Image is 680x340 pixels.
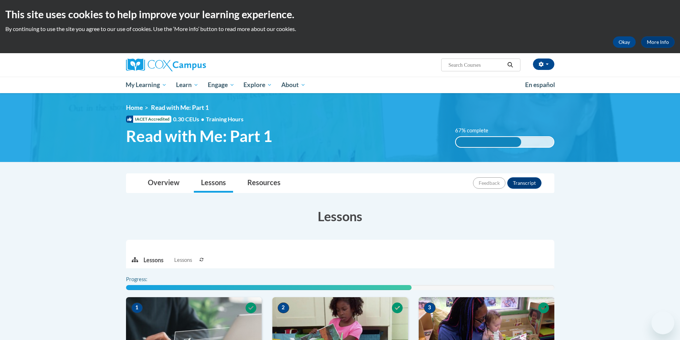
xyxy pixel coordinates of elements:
span: 0.30 CEUs [173,115,206,123]
h3: Lessons [126,207,554,225]
span: En español [525,81,555,88]
span: Read with Me: Part 1 [151,104,209,111]
div: Main menu [115,77,565,93]
span: Explore [243,81,272,89]
button: Search [505,61,515,69]
p: Lessons [143,256,163,264]
h2: This site uses cookies to help improve your learning experience. [5,7,675,21]
span: 1 [131,303,143,313]
p: By continuing to use the site you agree to our use of cookies. Use the ‘More info’ button to read... [5,25,675,33]
img: Cox Campus [126,59,206,71]
a: Cox Campus [126,59,262,71]
span: 2 [278,303,289,313]
div: 67% complete [456,137,521,147]
a: Resources [240,174,288,193]
label: Progress: [126,275,167,283]
a: More Info [641,36,675,48]
span: Read with Me: Part 1 [126,127,272,146]
a: Explore [239,77,277,93]
label: 67% complete [455,127,496,135]
button: Transcript [507,177,542,189]
a: Home [126,104,143,111]
span: Learn [176,81,198,89]
span: 3 [424,303,435,313]
input: Search Courses [448,61,505,69]
a: Engage [203,77,239,93]
span: IACET Accredited [126,116,171,123]
span: My Learning [126,81,167,89]
a: En español [520,77,560,92]
button: Okay [613,36,636,48]
a: Lessons [194,174,233,193]
span: About [281,81,306,89]
button: Account Settings [533,59,554,70]
span: Engage [208,81,235,89]
iframe: Button to launch messaging window [651,311,674,334]
a: Overview [141,174,187,193]
span: • [201,116,204,122]
a: About [277,77,310,93]
span: Lessons [174,256,192,264]
button: Feedback [473,177,505,189]
span: Training Hours [206,116,243,122]
a: My Learning [121,77,172,93]
a: Learn [171,77,203,93]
